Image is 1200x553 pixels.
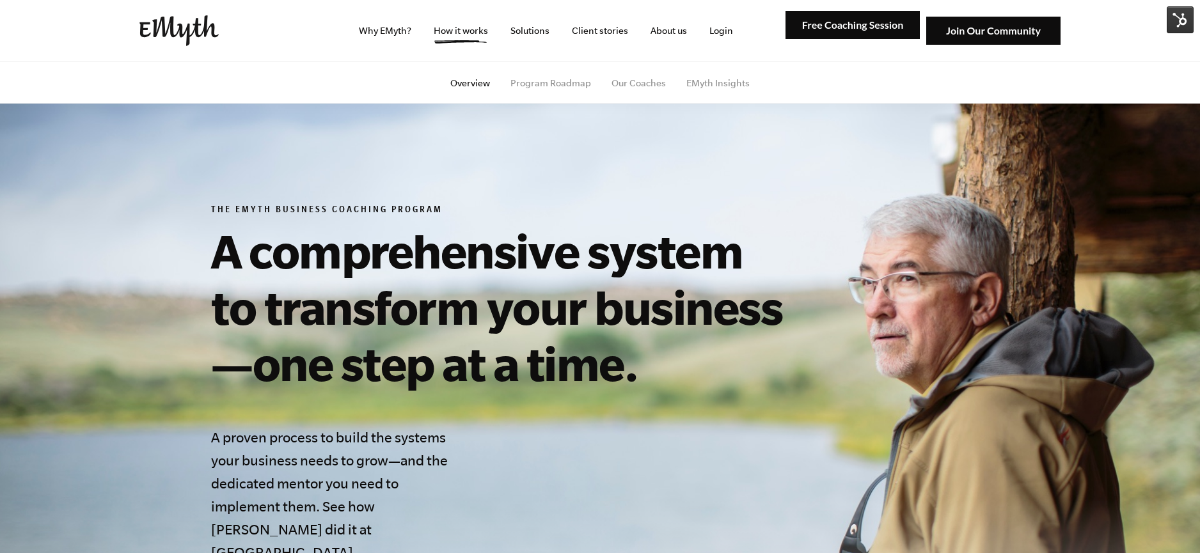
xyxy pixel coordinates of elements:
[211,222,794,391] h1: A comprehensive system to transform your business—one step at a time.
[1167,6,1194,33] img: HubSpot Tools Menu Toggle
[510,78,591,88] a: Program Roadmap
[786,11,920,40] img: Free Coaching Session
[1136,492,1200,553] iframe: Chat Widget
[211,205,794,217] h6: The EMyth Business Coaching Program
[139,15,219,46] img: EMyth
[612,78,666,88] a: Our Coaches
[450,78,490,88] a: Overview
[926,17,1061,45] img: Join Our Community
[686,78,750,88] a: EMyth Insights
